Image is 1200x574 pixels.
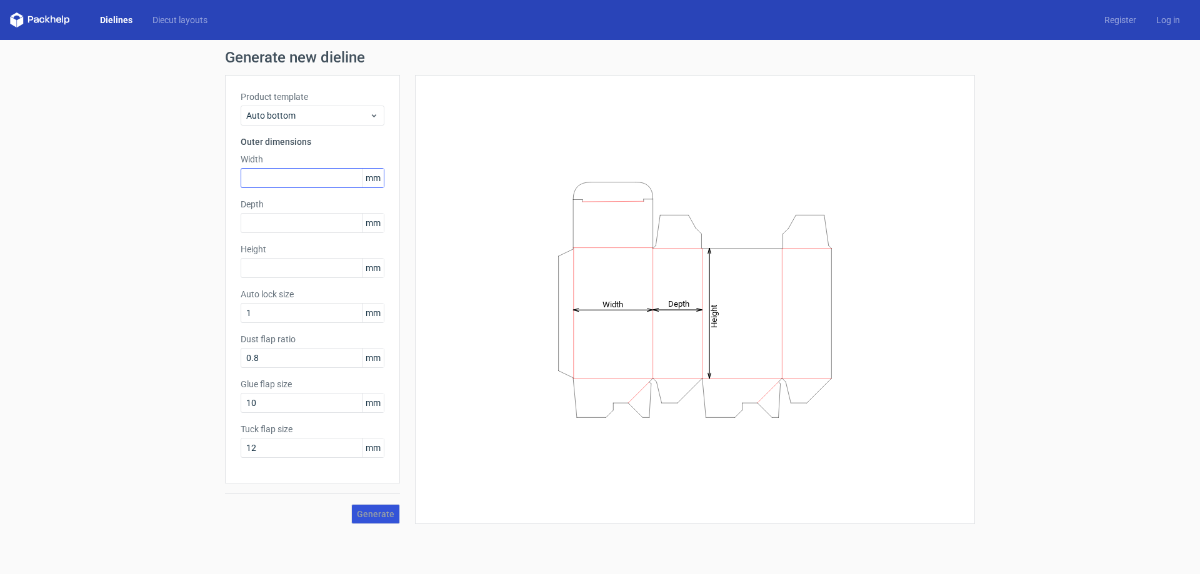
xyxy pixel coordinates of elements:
[241,136,384,148] h3: Outer dimensions
[362,259,384,277] span: mm
[362,169,384,187] span: mm
[241,243,384,255] label: Height
[225,50,975,65] h1: Generate new dieline
[362,349,384,367] span: mm
[241,91,384,103] label: Product template
[668,299,689,309] tspan: Depth
[362,438,384,457] span: mm
[246,109,369,122] span: Auto bottom
[362,393,384,412] span: mm
[1146,14,1190,26] a: Log in
[709,304,719,327] tspan: Height
[90,14,142,26] a: Dielines
[241,333,384,345] label: Dust flap ratio
[1094,14,1146,26] a: Register
[362,214,384,232] span: mm
[241,423,384,435] label: Tuck flap size
[241,288,384,300] label: Auto lock size
[362,304,384,322] span: mm
[602,299,623,309] tspan: Width
[142,14,217,26] a: Diecut layouts
[241,198,384,210] label: Depth
[241,153,384,166] label: Width
[241,378,384,390] label: Glue flap size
